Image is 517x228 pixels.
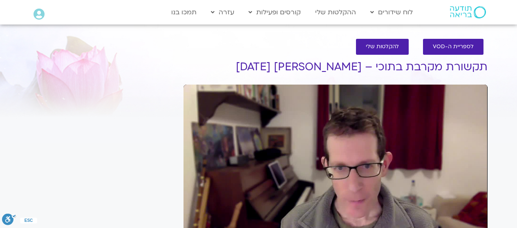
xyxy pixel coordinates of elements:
[356,39,409,55] a: להקלטות שלי
[433,44,474,50] span: לספריית ה-VOD
[450,6,486,18] img: תודעה בריאה
[423,39,483,55] a: לספריית ה-VOD
[311,4,360,20] a: ההקלטות שלי
[207,4,238,20] a: עזרה
[366,4,417,20] a: לוח שידורים
[184,61,488,73] h1: תקשורת מקרבת בתוכי – [PERSON_NAME] [DATE]
[366,44,399,50] span: להקלטות שלי
[244,4,305,20] a: קורסים ופעילות
[167,4,201,20] a: תמכו בנו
